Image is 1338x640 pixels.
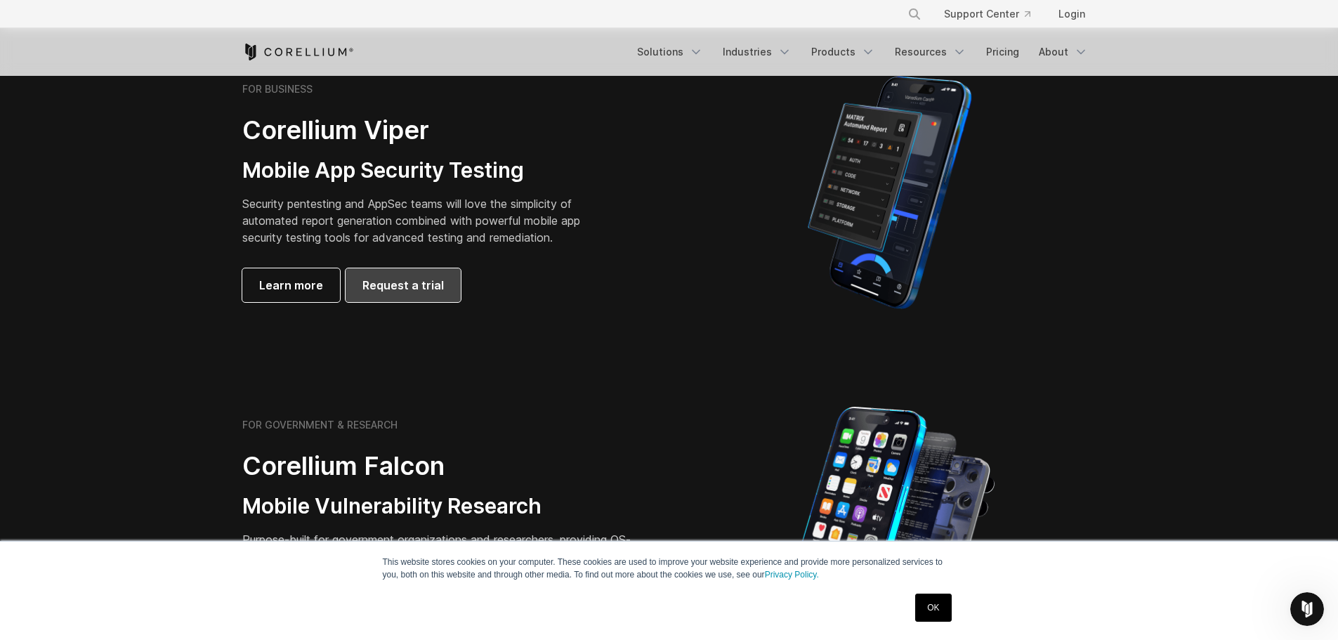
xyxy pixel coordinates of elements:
h2: Corellium Viper [242,115,602,146]
div: Navigation Menu [629,39,1096,65]
a: Solutions [629,39,711,65]
a: Industries [714,39,800,65]
span: Request a trial [362,277,444,294]
h3: Mobile App Security Testing [242,157,602,184]
a: Request a trial [346,268,461,302]
a: Products [803,39,884,65]
a: Corellium Home [242,44,354,60]
a: Resources [886,39,975,65]
iframe: Intercom live chat [1290,592,1324,626]
a: About [1030,39,1096,65]
a: Login [1047,1,1096,27]
button: Search [902,1,927,27]
h2: Corellium Falcon [242,450,636,482]
h3: Mobile Vulnerability Research [242,493,636,520]
p: Security pentesting and AppSec teams will love the simplicity of automated report generation comb... [242,195,602,246]
h6: FOR BUSINESS [242,83,313,96]
a: Support Center [933,1,1042,27]
p: This website stores cookies on your computer. These cookies are used to improve your website expe... [383,556,956,581]
span: Learn more [259,277,323,294]
a: Privacy Policy. [765,570,819,580]
h6: FOR GOVERNMENT & RESEARCH [242,419,398,431]
p: Purpose-built for government organizations and researchers, providing OS-level capabilities and p... [242,531,636,582]
a: Learn more [242,268,340,302]
a: Pricing [978,39,1028,65]
div: Navigation Menu [891,1,1096,27]
img: Corellium MATRIX automated report on iPhone showing app vulnerability test results across securit... [784,70,995,315]
a: OK [915,594,951,622]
